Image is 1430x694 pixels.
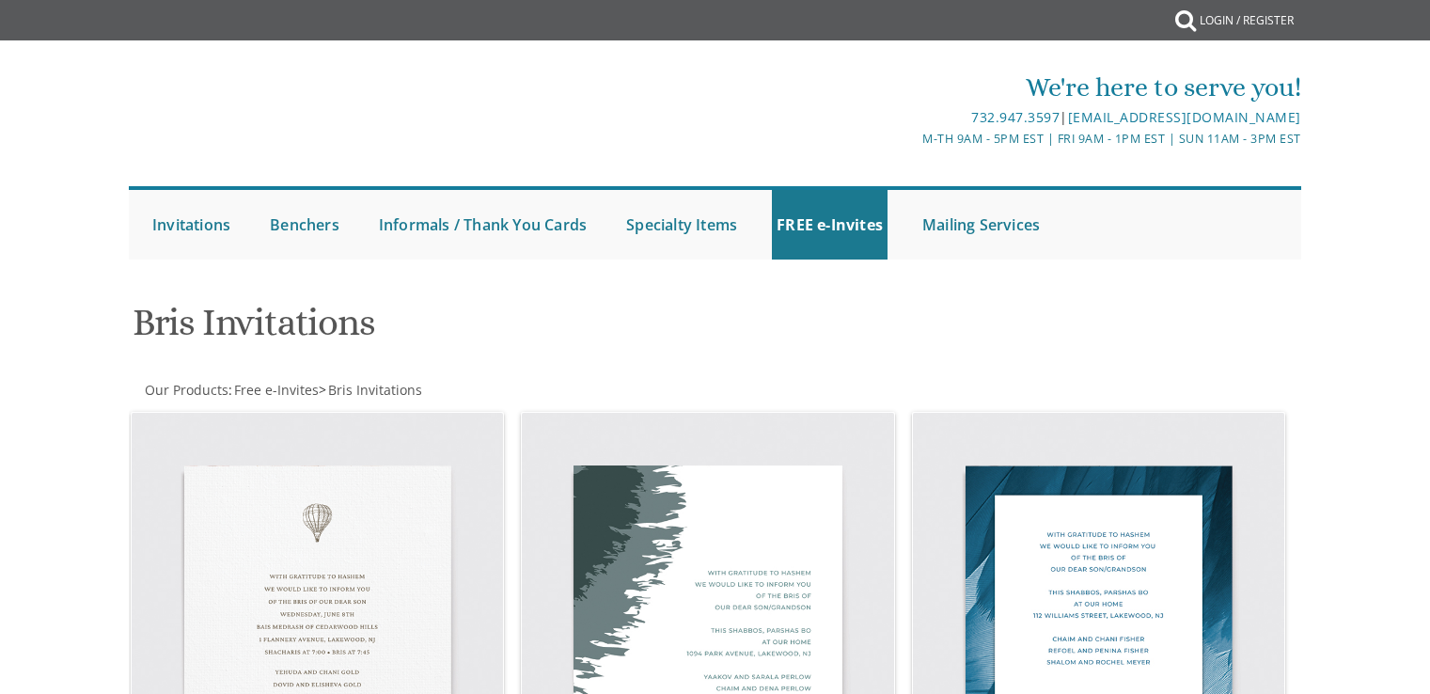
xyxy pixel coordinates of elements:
[772,190,888,260] a: FREE e-Invites
[326,381,422,399] a: Bris Invitations
[143,381,228,399] a: Our Products
[133,302,900,357] h1: Bris Invitations
[1068,108,1301,126] a: [EMAIL_ADDRESS][DOMAIN_NAME]
[328,381,422,399] span: Bris Invitations
[971,108,1060,126] a: 732.947.3597
[265,190,344,260] a: Benchers
[374,190,591,260] a: Informals / Thank You Cards
[148,190,235,260] a: Invitations
[521,106,1301,129] div: |
[234,381,319,399] span: Free e-Invites
[521,129,1301,149] div: M-Th 9am - 5pm EST | Fri 9am - 1pm EST | Sun 11am - 3pm EST
[319,381,422,399] span: >
[918,190,1045,260] a: Mailing Services
[521,69,1301,106] div: We're here to serve you!
[232,381,319,399] a: Free e-Invites
[621,190,742,260] a: Specialty Items
[129,381,715,400] div: :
